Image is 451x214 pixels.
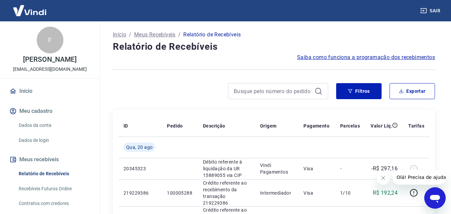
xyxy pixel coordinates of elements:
p: [PERSON_NAME] [23,56,76,63]
p: [EMAIL_ADDRESS][DOMAIN_NAME] [13,66,87,73]
p: Débito referente à liquidação da UR 15889055 via CIP [203,159,249,179]
a: Relatório de Recebíveis [16,167,92,181]
button: Filtros [336,83,382,99]
button: Meus recebíveis [8,152,92,167]
input: Busque pelo número do pedido [234,86,312,96]
p: / [178,31,181,39]
p: 219229386 [124,190,156,196]
span: Olá! Precisa de ajuda? [4,5,56,10]
p: Origem [260,123,276,129]
button: Sair [419,5,443,17]
p: Relatório de Recebíveis [183,31,241,39]
a: Início [113,31,126,39]
a: Dados de login [16,134,92,147]
p: 20345323 [124,165,156,172]
a: Dados da conta [16,119,92,132]
iframe: Mensagem da empresa [393,170,446,185]
p: Descrição [203,123,225,129]
iframe: Fechar mensagem [377,171,390,185]
span: Qua, 20 ago [126,144,153,151]
iframe: Botão para abrir a janela de mensagens [424,187,446,209]
p: - [340,165,360,172]
img: Vindi [8,0,51,21]
p: -R$ 297,16 [371,165,398,173]
p: Valor Líq. [371,123,392,129]
p: Intermediador [260,190,293,196]
p: / [129,31,131,39]
p: Pedido [167,123,183,129]
a: Recebíveis Futuros Online [16,182,92,196]
p: Parcelas [340,123,360,129]
p: Visa [303,190,329,196]
p: Pagamento [303,123,329,129]
p: Vindi Pagamentos [260,162,293,175]
p: ID [124,123,128,129]
a: Saiba como funciona a programação dos recebimentos [297,53,435,61]
a: Meus Recebíveis [134,31,176,39]
p: Visa [303,165,329,172]
p: Crédito referente ao recebimento da transação 219229386 [203,180,249,206]
a: Início [8,84,92,98]
p: 100005288 [167,190,192,196]
p: Tarifas [408,123,424,129]
button: Meu cadastro [8,104,92,119]
a: Contratos com credores [16,197,92,210]
h4: Relatório de Recebíveis [113,40,435,53]
p: 1/10 [340,190,360,196]
button: Exportar [390,83,435,99]
p: R$ 192,24 [373,189,398,197]
div: F [37,27,63,53]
